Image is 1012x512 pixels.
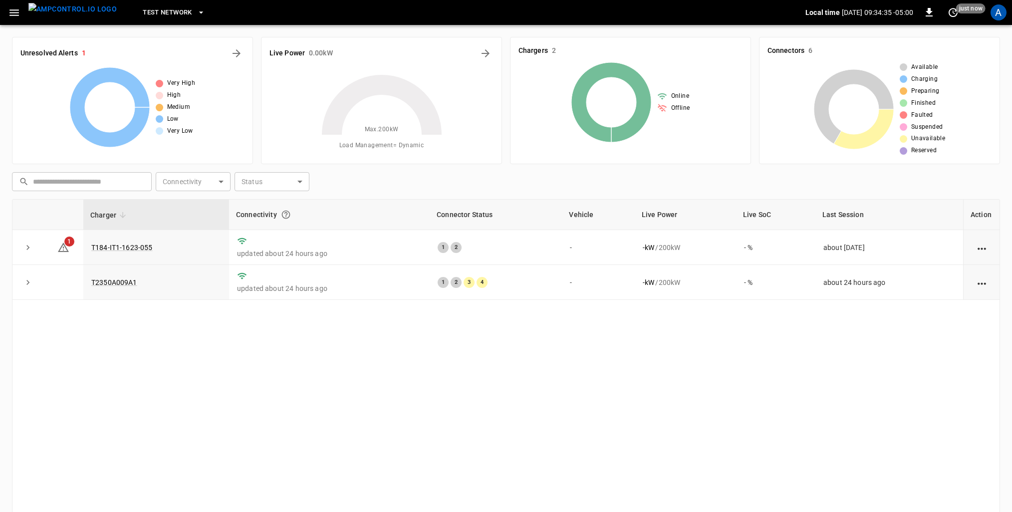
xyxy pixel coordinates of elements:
[269,48,305,59] h6: Live Power
[976,243,988,253] div: action cell options
[20,48,78,59] h6: Unresolved Alerts
[805,7,840,17] p: Local time
[90,209,129,221] span: Charger
[438,242,449,253] div: 1
[430,200,562,230] th: Connector Status
[143,7,192,18] span: Test Network
[365,125,399,135] span: Max. 200 kW
[911,98,936,108] span: Finished
[64,237,74,247] span: 1
[911,62,938,72] span: Available
[82,48,86,59] h6: 1
[643,243,654,253] p: - kW
[139,3,209,22] button: Test Network
[671,103,690,113] span: Offline
[167,90,181,100] span: High
[643,277,654,287] p: - kW
[28,3,117,15] img: ampcontrol.io logo
[736,230,815,265] td: - %
[167,114,179,124] span: Low
[237,249,422,258] p: updated about 24 hours ago
[736,265,815,300] td: - %
[451,242,462,253] div: 2
[963,200,1000,230] th: Action
[438,277,449,288] div: 1
[339,141,424,151] span: Load Management = Dynamic
[478,45,494,61] button: Energy Overview
[552,45,556,56] h6: 2
[477,277,488,288] div: 4
[57,243,69,251] a: 1
[451,277,462,288] div: 2
[91,244,153,252] a: T184-IT1-1623-055
[911,134,945,144] span: Unavailable
[167,78,196,88] span: Very High
[167,102,190,112] span: Medium
[956,3,986,13] span: just now
[808,45,812,56] h6: 6
[911,122,943,132] span: Suspended
[643,243,728,253] div: / 200 kW
[767,45,804,56] h6: Connectors
[635,200,736,230] th: Live Power
[643,277,728,287] div: / 200 kW
[976,277,988,287] div: action cell options
[815,230,963,265] td: about [DATE]
[277,206,295,224] button: Connection between the charger and our software.
[309,48,333,59] h6: 0.00 kW
[20,275,35,290] button: expand row
[518,45,548,56] h6: Chargers
[671,91,689,101] span: Online
[167,126,193,136] span: Very Low
[945,4,961,20] button: set refresh interval
[229,45,245,61] button: All Alerts
[562,230,635,265] td: -
[815,265,963,300] td: about 24 hours ago
[911,146,937,156] span: Reserved
[842,7,913,17] p: [DATE] 09:34:35 -05:00
[562,265,635,300] td: -
[236,206,423,224] div: Connectivity
[562,200,635,230] th: Vehicle
[20,240,35,255] button: expand row
[91,278,137,286] a: T2350A009A1
[991,4,1007,20] div: profile-icon
[464,277,475,288] div: 3
[736,200,815,230] th: Live SoC
[911,110,933,120] span: Faulted
[237,283,422,293] p: updated about 24 hours ago
[815,200,963,230] th: Last Session
[911,86,940,96] span: Preparing
[911,74,938,84] span: Charging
